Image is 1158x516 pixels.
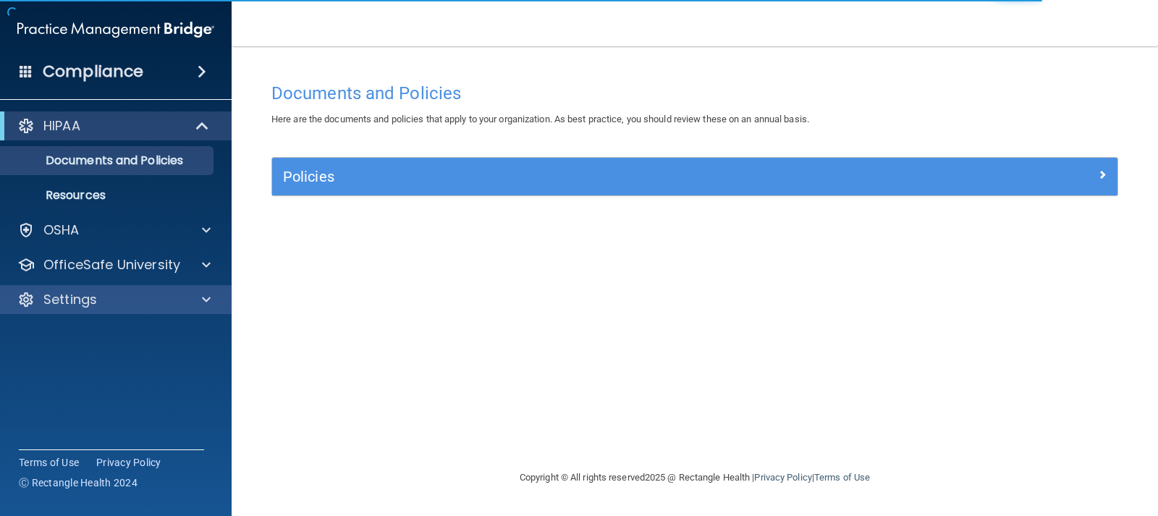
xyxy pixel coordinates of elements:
[17,291,211,308] a: Settings
[283,169,895,185] h5: Policies
[96,455,161,470] a: Privacy Policy
[43,291,97,308] p: Settings
[19,455,79,470] a: Terms of Use
[9,153,207,168] p: Documents and Policies
[19,475,138,490] span: Ⓒ Rectangle Health 2024
[271,114,809,124] span: Here are the documents and policies that apply to your organization. As best practice, you should...
[431,454,959,501] div: Copyright © All rights reserved 2025 @ Rectangle Health | |
[283,165,1107,188] a: Policies
[43,256,180,274] p: OfficeSafe University
[754,472,811,483] a: Privacy Policy
[17,256,211,274] a: OfficeSafe University
[43,117,80,135] p: HIPAA
[43,221,80,239] p: OSHA
[9,188,207,203] p: Resources
[814,472,870,483] a: Terms of Use
[43,62,143,82] h4: Compliance
[17,15,214,44] img: PMB logo
[17,117,210,135] a: HIPAA
[17,221,211,239] a: OSHA
[271,84,1118,103] h4: Documents and Policies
